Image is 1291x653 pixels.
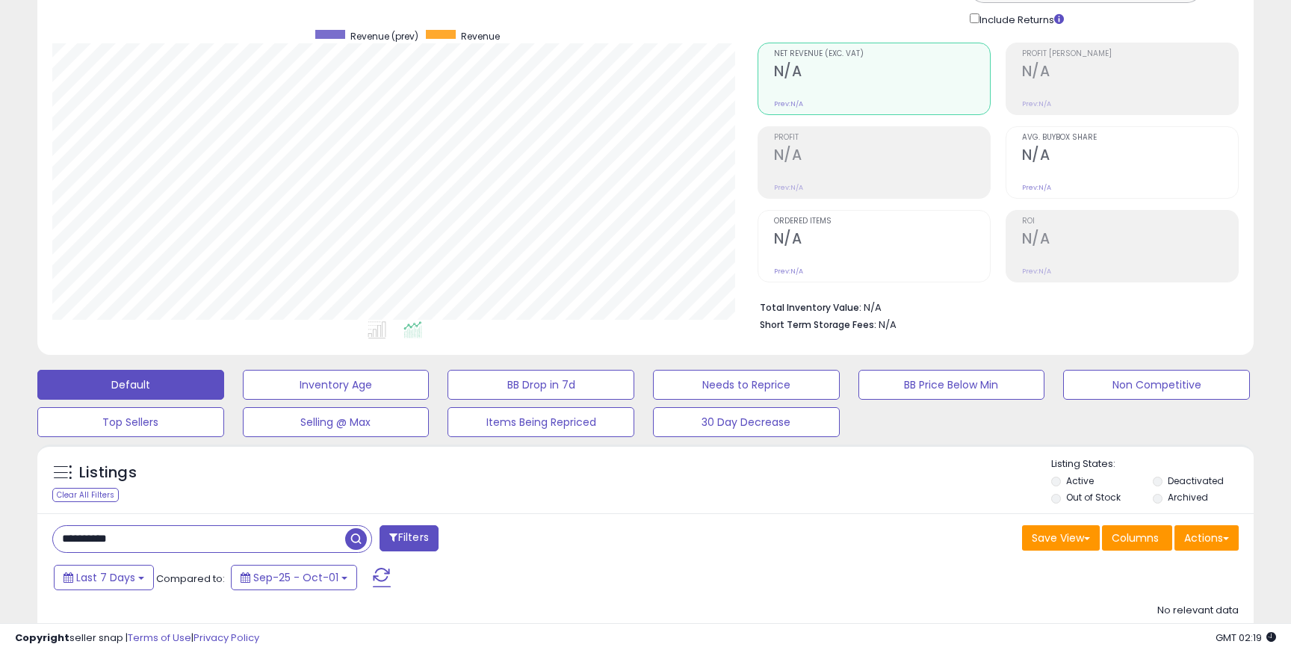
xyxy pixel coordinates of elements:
[1174,525,1239,551] button: Actions
[1022,50,1238,58] span: Profit [PERSON_NAME]
[37,407,224,437] button: Top Sellers
[1022,267,1051,276] small: Prev: N/A
[1168,491,1208,504] label: Archived
[1022,99,1051,108] small: Prev: N/A
[774,50,990,58] span: Net Revenue (Exc. VAT)
[156,572,225,586] span: Compared to:
[243,370,430,400] button: Inventory Age
[1022,230,1238,250] h2: N/A
[231,565,357,590] button: Sep-25 - Oct-01
[1022,525,1100,551] button: Save View
[1051,457,1253,471] p: Listing States:
[1022,146,1238,167] h2: N/A
[76,570,135,585] span: Last 7 Days
[1022,134,1238,142] span: Avg. Buybox Share
[1112,530,1159,545] span: Columns
[15,631,69,645] strong: Copyright
[879,318,897,332] span: N/A
[1157,604,1239,618] div: No relevant data
[243,407,430,437] button: Selling @ Max
[1063,370,1250,400] button: Non Competitive
[959,10,1082,28] div: Include Returns
[461,30,500,43] span: Revenue
[380,525,438,551] button: Filters
[37,370,224,400] button: Default
[54,565,154,590] button: Last 7 Days
[774,63,990,83] h2: N/A
[774,267,803,276] small: Prev: N/A
[1022,183,1051,192] small: Prev: N/A
[774,230,990,250] h2: N/A
[350,30,418,43] span: Revenue (prev)
[1022,63,1238,83] h2: N/A
[653,370,840,400] button: Needs to Reprice
[448,407,634,437] button: Items Being Repriced
[128,631,191,645] a: Terms of Use
[1168,474,1224,487] label: Deactivated
[760,301,861,314] b: Total Inventory Value:
[774,217,990,226] span: Ordered Items
[15,631,259,646] div: seller snap | |
[1022,217,1238,226] span: ROI
[774,146,990,167] h2: N/A
[448,370,634,400] button: BB Drop in 7d
[858,370,1045,400] button: BB Price Below Min
[1102,525,1172,551] button: Columns
[52,488,119,502] div: Clear All Filters
[760,318,876,331] b: Short Term Storage Fees:
[774,99,803,108] small: Prev: N/A
[760,297,1227,315] li: N/A
[253,570,338,585] span: Sep-25 - Oct-01
[774,183,803,192] small: Prev: N/A
[1216,631,1276,645] span: 2025-10-9 02:19 GMT
[79,462,137,483] h5: Listings
[194,631,259,645] a: Privacy Policy
[653,407,840,437] button: 30 Day Decrease
[1066,491,1121,504] label: Out of Stock
[1066,474,1094,487] label: Active
[774,134,990,142] span: Profit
